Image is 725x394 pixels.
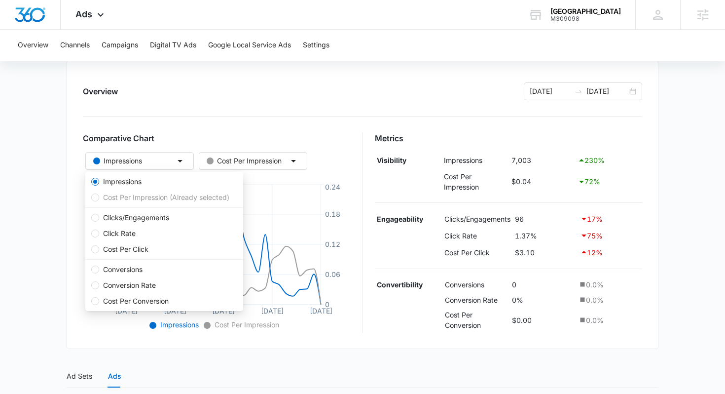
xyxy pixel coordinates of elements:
span: Clicks/Engagements [99,212,173,223]
tspan: 0.06 [325,270,340,278]
tspan: 0.12 [325,240,340,248]
td: $3.10 [513,244,578,261]
td: Conversion Rate [442,292,510,308]
span: Click Rate [99,228,140,239]
div: 230 % [578,155,640,166]
td: Clicks/Engagements [442,211,513,228]
span: Cost Per Click [99,244,152,255]
button: Google Local Service Ads [208,30,291,61]
span: Cost Per Impression (Already selected) [99,192,233,203]
div: 0.0 % [578,315,640,325]
tspan: [DATE] [261,307,284,315]
tspan: 0 [325,300,329,309]
td: 0 [510,277,576,292]
h3: Comparative Chart [83,132,351,144]
div: account name [550,7,621,15]
strong: Visibility [377,156,406,164]
strong: Engageability [377,215,423,223]
strong: Convertibility [377,280,423,289]
tspan: 0.18 [325,210,340,218]
td: Cost Per Click [442,244,513,261]
td: 0% [510,292,576,308]
span: Conversions [99,264,146,275]
button: Cost Per Impression [199,152,307,170]
span: Conversion Rate [99,280,160,291]
button: Impressions [85,152,194,170]
div: Cost Per Impression [207,156,282,166]
span: Cost Per Impression [213,320,279,329]
button: Digital TV Ads [150,30,196,61]
span: Cost Per Conversion [99,296,173,307]
div: 0.0 % [578,279,640,290]
td: 7,003 [509,152,576,169]
td: 1.37% [513,227,578,244]
div: Impressions [93,156,142,166]
td: Impressions [441,152,509,169]
span: swap-right [575,87,582,95]
td: 96 [513,211,578,228]
tspan: [DATE] [212,307,235,315]
tspan: [DATE] [115,307,138,315]
span: Impressions [158,320,199,329]
tspan: 0.24 [325,183,340,191]
input: Start date [530,86,571,97]
div: Ad Sets [67,371,92,382]
button: Settings [303,30,329,61]
h3: Metrics [375,132,643,144]
span: Impressions [99,176,145,187]
td: $0.00 [510,307,576,333]
div: 12 % [580,246,640,258]
input: End date [586,86,627,97]
div: Ads [108,371,121,382]
div: 0.0 % [578,295,640,305]
td: Conversions [442,277,510,292]
div: 72 % [578,176,640,188]
div: 17 % [580,213,640,225]
td: Cost Per Impression [441,169,509,195]
td: $0.04 [509,169,576,195]
h2: Overview [83,85,118,97]
tspan: [DATE] [164,307,186,315]
tspan: [DATE] [310,307,332,315]
span: Ads [75,9,92,19]
button: Campaigns [102,30,138,61]
button: Channels [60,30,90,61]
td: Click Rate [442,227,513,244]
div: 75 % [580,230,640,241]
td: Cost Per Conversion [442,307,510,333]
button: Overview [18,30,48,61]
div: account id [550,15,621,22]
span: to [575,87,582,95]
